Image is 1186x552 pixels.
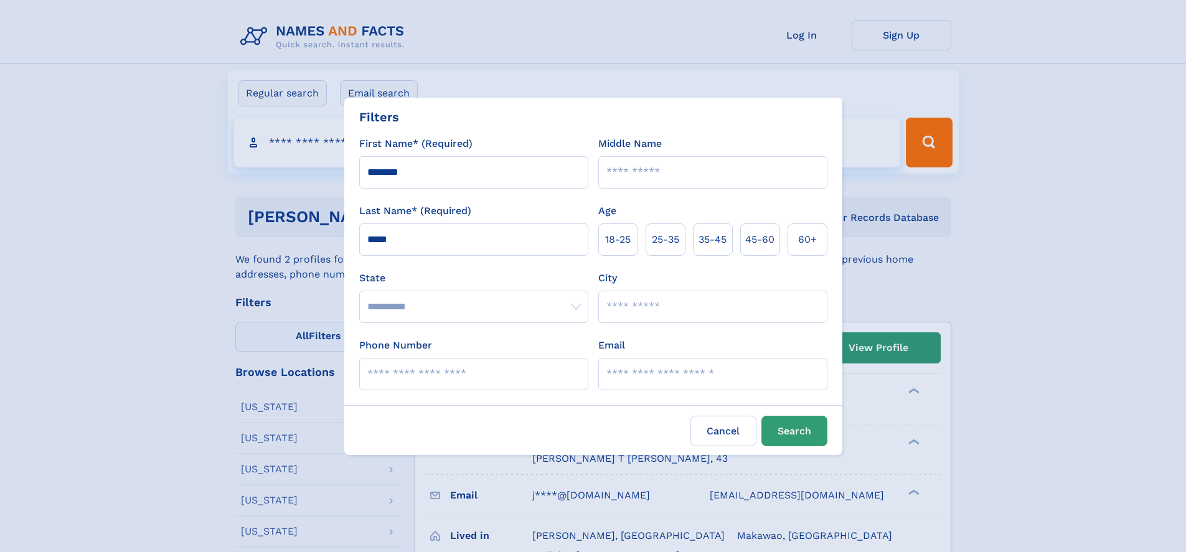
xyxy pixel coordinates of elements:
span: 35‑45 [699,232,727,247]
div: Filters [359,108,399,126]
span: 45‑60 [745,232,774,247]
span: 18‑25 [605,232,631,247]
label: Phone Number [359,338,432,353]
label: City [598,271,617,286]
label: First Name* (Required) [359,136,473,151]
span: 60+ [798,232,817,247]
label: Cancel [690,416,756,446]
label: Middle Name [598,136,662,151]
span: 25‑35 [652,232,679,247]
label: Age [598,203,616,218]
label: State [359,271,588,286]
button: Search [761,416,827,446]
label: Email [598,338,625,353]
label: Last Name* (Required) [359,203,471,218]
